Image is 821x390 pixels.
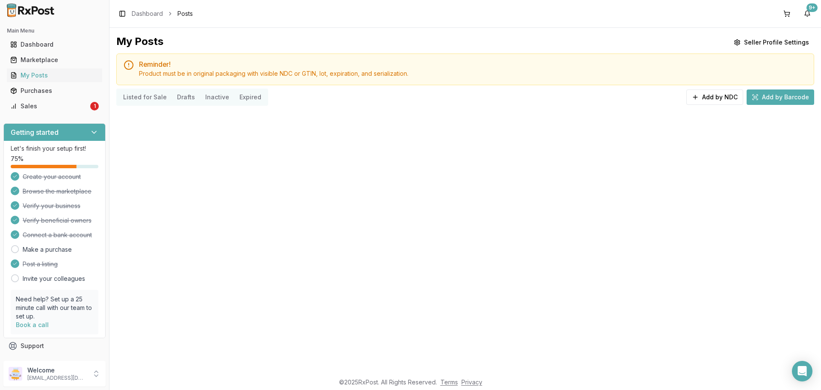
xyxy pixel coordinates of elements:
a: My Posts [7,68,102,83]
button: My Posts [3,68,106,82]
span: Verify your business [23,202,80,210]
img: RxPost Logo [3,3,58,17]
span: Post a listing [23,260,58,268]
p: Let's finish your setup first! [11,144,98,153]
button: Sales1 [3,99,106,113]
button: Drafts [172,90,200,104]
a: Marketplace [7,52,102,68]
button: Expired [234,90,266,104]
button: Support [3,338,106,354]
a: Privacy [461,378,482,386]
p: Welcome [27,366,87,375]
span: Feedback [21,357,50,366]
div: Marketplace [10,56,99,64]
a: Purchases [7,83,102,98]
nav: breadcrumb [132,9,193,18]
button: Dashboard [3,38,106,51]
div: My Posts [116,35,163,50]
span: Verify beneficial owners [23,216,92,225]
a: Dashboard [7,37,102,52]
a: Terms [440,378,458,386]
button: Purchases [3,84,106,98]
div: Product must be in original packaging with visible NDC or GTIN, lot, expiration, and serialization. [139,69,807,78]
a: Invite your colleagues [23,274,85,283]
button: Seller Profile Settings [729,35,814,50]
span: Posts [177,9,193,18]
h5: Reminder! [139,61,807,68]
div: 9+ [806,3,818,12]
div: Sales [10,102,89,110]
button: 9+ [800,7,814,21]
p: Need help? Set up a 25 minute call with our team to set up. [16,295,93,321]
div: Purchases [10,86,99,95]
p: [EMAIL_ADDRESS][DOMAIN_NAME] [27,375,87,381]
a: Sales1 [7,98,102,114]
span: Create your account [23,173,81,181]
button: Add by Barcode [747,89,814,105]
div: 1 [90,102,99,110]
button: Inactive [200,90,234,104]
img: User avatar [9,367,22,381]
div: Dashboard [10,40,99,49]
a: Book a call [16,321,49,328]
button: Add by NDC [686,89,743,105]
h2: Main Menu [7,27,102,34]
div: My Posts [10,71,99,80]
span: Connect a bank account [23,231,92,239]
span: Browse the marketplace [23,187,92,196]
button: Marketplace [3,53,106,67]
button: Listed for Sale [118,90,172,104]
h3: Getting started [11,127,59,137]
div: Open Intercom Messenger [792,361,812,381]
button: Feedback [3,354,106,369]
a: Dashboard [132,9,163,18]
span: 75 % [11,155,24,163]
a: Make a purchase [23,245,72,254]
